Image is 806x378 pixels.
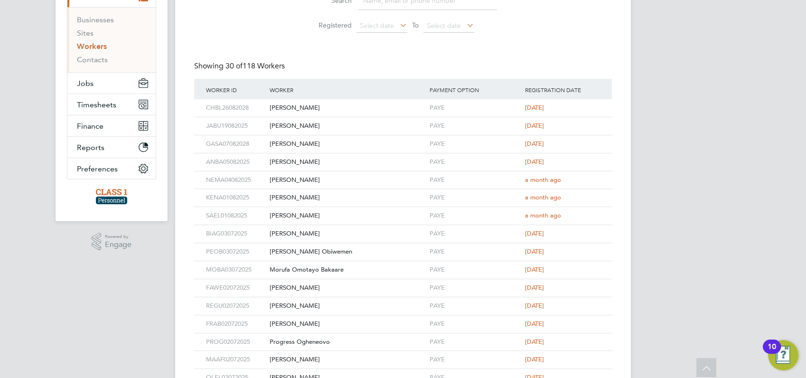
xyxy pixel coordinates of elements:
[427,315,523,333] div: PAYE
[204,207,267,225] div: SAEL01082025
[525,247,544,255] span: [DATE]
[768,347,776,359] div: 10
[67,7,156,72] div: Network
[427,117,523,135] div: PAYE
[67,94,156,115] button: Timesheets
[525,338,544,346] span: [DATE]
[204,225,267,243] div: BIAG03072025
[77,164,118,173] span: Preferences
[267,279,427,297] div: [PERSON_NAME]
[204,297,267,315] div: REGU02072025
[77,42,107,51] a: Workers
[204,333,602,341] a: PROG02072025Progress OgheneovoPAYE[DATE]
[427,243,523,261] div: PAYE
[204,189,602,197] a: KENA01082025[PERSON_NAME]PAYEa month ago
[267,297,427,315] div: [PERSON_NAME]
[427,333,523,351] div: PAYE
[77,100,116,109] span: Timesheets
[427,207,523,225] div: PAYE
[194,61,287,71] div: Showing
[267,315,427,333] div: [PERSON_NAME]
[77,15,114,24] a: Businesses
[204,279,267,297] div: FAWE02072025
[67,158,156,179] button: Preferences
[427,21,461,30] span: Select date
[204,153,267,171] div: ANBA05082025
[267,189,427,207] div: [PERSON_NAME]
[267,171,427,189] div: [PERSON_NAME]
[204,315,602,323] a: FRAB02072025[PERSON_NAME]PAYE[DATE]
[525,140,544,148] span: [DATE]
[525,355,544,363] span: [DATE]
[92,233,132,251] a: Powered byEngage
[77,55,108,64] a: Contacts
[225,61,243,71] span: 30 of
[267,225,427,243] div: [PERSON_NAME]
[204,171,267,189] div: NEMA04082025
[427,279,523,297] div: PAYE
[267,135,427,153] div: [PERSON_NAME]
[525,158,544,166] span: [DATE]
[427,189,523,207] div: PAYE
[409,19,422,31] span: To
[204,315,267,333] div: FRAB02072025
[67,115,156,136] button: Finance
[77,28,94,38] a: Sites
[204,99,602,107] a: CHBL26082028[PERSON_NAME]PAYE[DATE]
[204,153,602,161] a: ANBA05082025[PERSON_NAME]PAYE[DATE]
[204,171,602,179] a: NEMA04082025[PERSON_NAME]PAYEa month ago
[267,99,427,117] div: [PERSON_NAME]
[204,279,602,287] a: FAWE02072025[PERSON_NAME]PAYE[DATE]
[225,61,285,71] span: 118 Workers
[204,135,267,153] div: GASA07082028
[427,225,523,243] div: PAYE
[67,189,156,204] a: Go to home page
[525,265,544,274] span: [DATE]
[204,261,267,279] div: MOBA03072025
[427,171,523,189] div: PAYE
[427,99,523,117] div: PAYE
[204,79,267,101] div: Worker ID
[204,117,267,135] div: JABU19082025
[204,99,267,117] div: CHBL26082028
[427,261,523,279] div: PAYE
[525,176,561,184] span: a month ago
[427,351,523,369] div: PAYE
[204,350,602,359] a: MAAF02072025[PERSON_NAME]PAYE[DATE]
[105,233,131,241] span: Powered by
[525,320,544,328] span: [DATE]
[309,21,352,29] label: Registered
[204,243,602,251] a: PEOB03072025[PERSON_NAME] ObiwemenPAYE[DATE]
[768,340,798,370] button: Open Resource Center, 10 new notifications
[105,241,131,249] span: Engage
[204,369,602,377] a: OLEL02072025[PERSON_NAME]PAYE[DATE]
[267,261,427,279] div: Morufa Omotayo Bakaare
[525,302,544,310] span: [DATE]
[204,225,602,233] a: BIAG03072025[PERSON_NAME]PAYE[DATE]
[204,135,602,143] a: GASA07082028[PERSON_NAME]PAYE[DATE]
[204,351,267,369] div: MAAF02072025
[267,243,427,261] div: [PERSON_NAME] Obiwemen
[525,122,544,130] span: [DATE]
[67,73,156,94] button: Jobs
[204,207,602,215] a: SAEL01082025[PERSON_NAME]PAYEa month ago
[77,79,94,88] span: Jobs
[204,297,602,305] a: REGU02072025[PERSON_NAME]PAYE[DATE]
[525,283,544,292] span: [DATE]
[427,135,523,153] div: PAYE
[525,104,544,112] span: [DATE]
[267,79,427,101] div: Worker
[204,333,267,351] div: PROG02072025
[427,79,523,101] div: Payment Option
[77,122,103,131] span: Finance
[204,117,602,125] a: JABU19082025[PERSON_NAME]PAYE[DATE]
[267,153,427,171] div: [PERSON_NAME]
[360,21,394,30] span: Select date
[204,189,267,207] div: KENA01082025
[67,137,156,158] button: Reports
[427,153,523,171] div: PAYE
[523,79,602,101] div: Registration Date
[525,229,544,237] span: [DATE]
[525,211,561,219] span: a month ago
[267,351,427,369] div: [PERSON_NAME]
